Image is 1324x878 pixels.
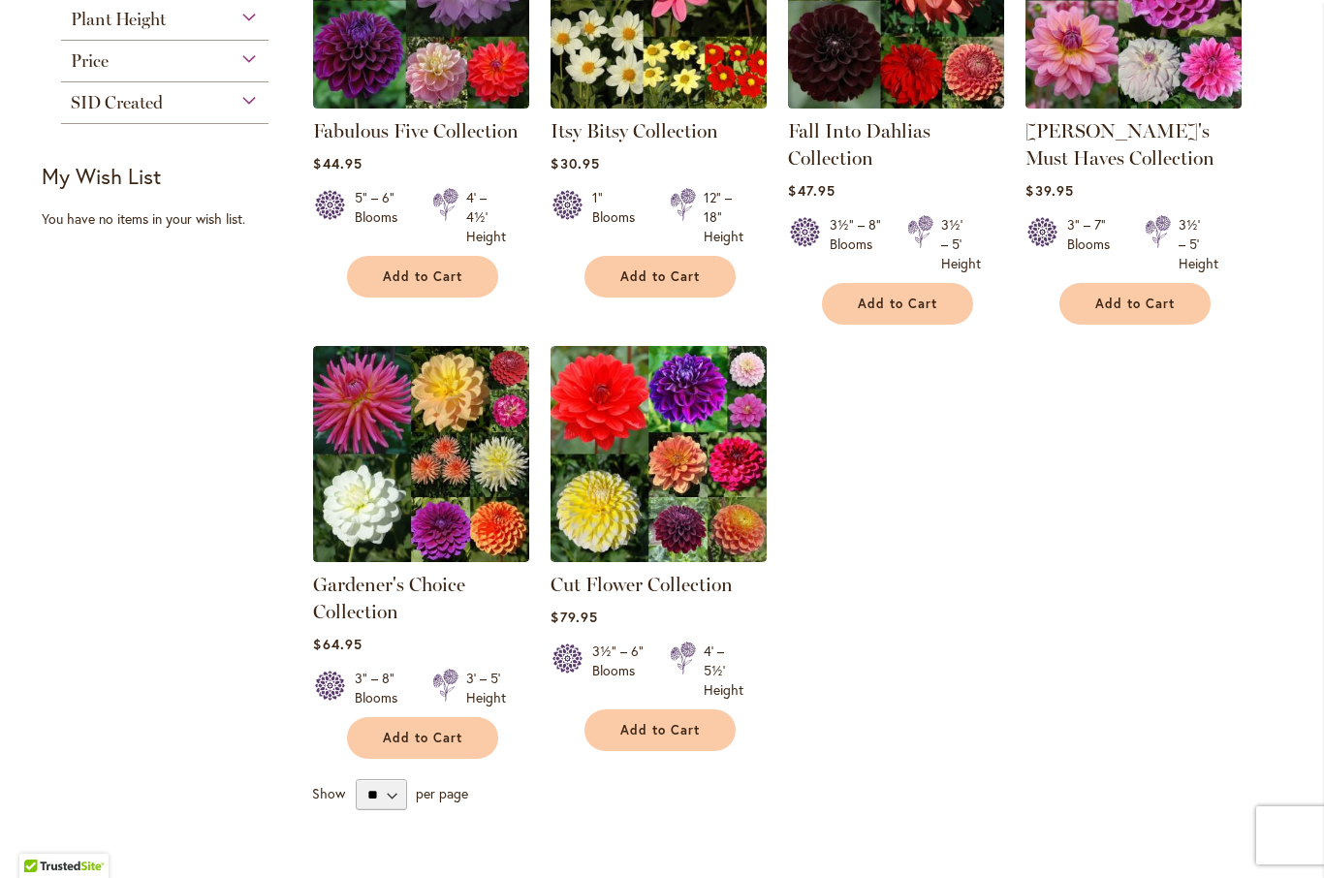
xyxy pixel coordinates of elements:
[313,119,519,142] a: Fabulous Five Collection
[592,642,646,700] div: 3½" – 6" Blooms
[71,9,166,30] span: Plant Height
[1059,283,1211,325] button: Add to Cart
[551,154,599,172] span: $30.95
[551,573,733,596] a: Cut Flower Collection
[416,784,468,802] span: per page
[71,50,109,72] span: Price
[313,346,529,562] img: Gardener's Choice Collection
[313,154,362,172] span: $44.95
[347,717,498,759] button: Add to Cart
[704,188,743,246] div: 12" – 18" Height
[1067,215,1121,273] div: 3" – 7" Blooms
[1025,119,1214,170] a: [PERSON_NAME]'s Must Haves Collection
[551,548,767,566] a: CUT FLOWER COLLECTION
[313,94,529,112] a: Fabulous Five Collection
[584,256,736,298] button: Add to Cart
[704,642,743,700] div: 4' – 5½' Height
[1025,181,1073,200] span: $39.95
[1025,94,1242,112] a: Heather's Must Haves Collection
[551,119,718,142] a: Itsy Bitsy Collection
[1095,296,1175,312] span: Add to Cart
[941,215,981,273] div: 3½' – 5' Height
[592,188,646,246] div: 1" Blooms
[858,296,937,312] span: Add to Cart
[788,94,1004,112] a: Fall Into Dahlias Collection
[313,548,529,566] a: Gardener's Choice Collection
[355,188,409,246] div: 5" – 6" Blooms
[466,669,506,707] div: 3' – 5' Height
[822,283,973,325] button: Add to Cart
[15,809,69,863] iframe: Launch Accessibility Center
[788,119,930,170] a: Fall Into Dahlias Collection
[830,215,884,273] div: 3½" – 8" Blooms
[620,722,700,738] span: Add to Cart
[551,346,767,562] img: CUT FLOWER COLLECTION
[312,784,345,802] span: Show
[584,709,736,751] button: Add to Cart
[383,730,462,746] span: Add to Cart
[383,268,462,285] span: Add to Cart
[347,256,498,298] button: Add to Cart
[1179,215,1218,273] div: 3½' – 5' Height
[71,92,163,113] span: SID Created
[42,209,300,229] div: You have no items in your wish list.
[355,669,409,707] div: 3" – 8" Blooms
[620,268,700,285] span: Add to Cart
[313,635,362,653] span: $64.95
[42,162,161,190] strong: My Wish List
[551,608,597,626] span: $79.95
[466,188,506,246] div: 4' – 4½' Height
[551,94,767,112] a: Itsy Bitsy Collection
[788,181,835,200] span: $47.95
[313,573,465,623] a: Gardener's Choice Collection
